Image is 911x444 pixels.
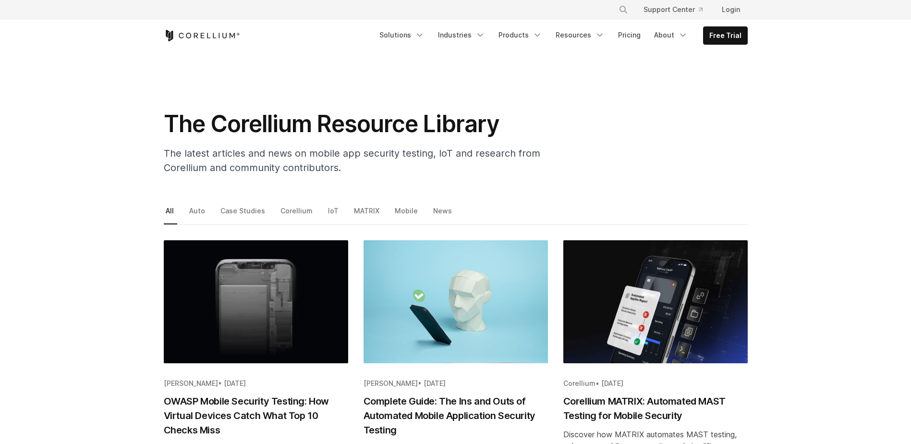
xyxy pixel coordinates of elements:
a: Login [714,1,748,18]
h2: OWASP Mobile Security Testing: How Virtual Devices Catch What Top 10 Checks Miss [164,394,348,437]
span: [PERSON_NAME] [164,379,218,387]
a: Free Trial [704,27,747,44]
a: Solutions [374,26,430,44]
span: [PERSON_NAME] [364,379,418,387]
h2: Corellium MATRIX: Automated MAST Testing for Mobile Security [563,394,748,423]
a: Pricing [612,26,646,44]
a: Corellium [279,204,316,224]
a: News [431,204,455,224]
span: The latest articles and news on mobile app security testing, IoT and research from Corellium and ... [164,148,540,173]
a: Mobile [393,204,421,224]
a: Auto [187,204,208,224]
h1: The Corellium Resource Library [164,110,548,138]
a: About [648,26,693,44]
img: Complete Guide: The Ins and Outs of Automated Mobile Application Security Testing [364,240,548,363]
span: [DATE] [224,379,246,387]
a: Case Studies [219,204,268,224]
div: • [364,379,548,388]
div: Navigation Menu [374,26,748,45]
img: OWASP Mobile Security Testing: How Virtual Devices Catch What Top 10 Checks Miss [164,240,348,363]
img: Corellium MATRIX: Automated MAST Testing for Mobile Security [563,240,748,363]
a: Resources [550,26,610,44]
button: Search [615,1,632,18]
div: • [563,379,748,388]
div: • [164,379,348,388]
a: Products [493,26,548,44]
span: [DATE] [424,379,446,387]
span: [DATE] [601,379,623,387]
a: Support Center [636,1,710,18]
a: IoT [326,204,342,224]
a: MATRIX [352,204,383,224]
h2: Complete Guide: The Ins and Outs of Automated Mobile Application Security Testing [364,394,548,437]
a: All [164,204,177,224]
div: Navigation Menu [607,1,748,18]
a: Industries [432,26,491,44]
a: Corellium Home [164,30,240,41]
span: Corellium [563,379,595,387]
